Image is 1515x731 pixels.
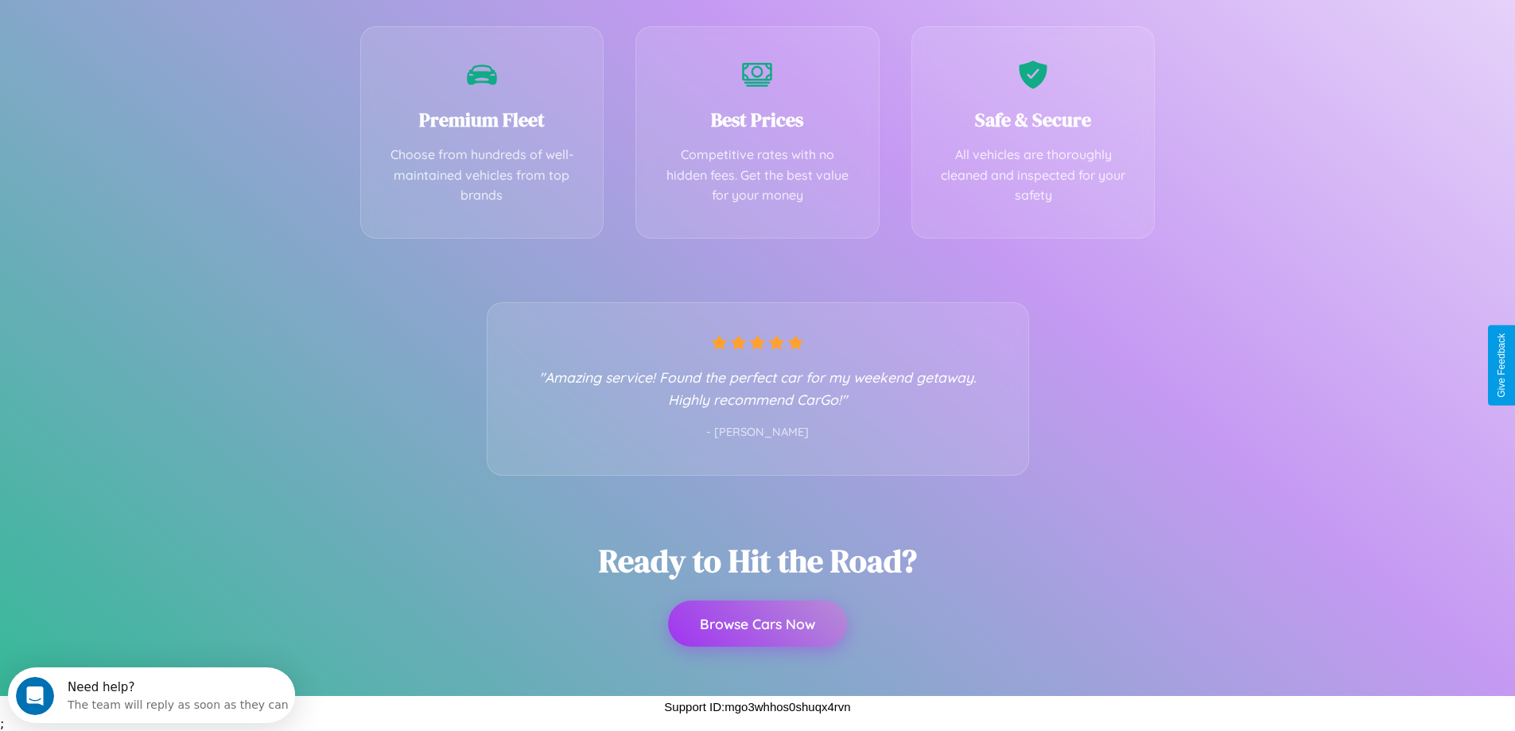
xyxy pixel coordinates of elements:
[385,107,580,133] h3: Premium Fleet
[936,107,1131,133] h3: Safe & Secure
[1496,333,1507,398] div: Give Feedback
[660,145,855,206] p: Competitive rates with no hidden fees. Get the best value for your money
[599,539,917,582] h2: Ready to Hit the Road?
[519,366,996,410] p: "Amazing service! Found the perfect car for my weekend getaway. Highly recommend CarGo!"
[60,14,281,26] div: Need help?
[385,145,580,206] p: Choose from hundreds of well-maintained vehicles from top brands
[936,145,1131,206] p: All vehicles are thoroughly cleaned and inspected for your safety
[60,26,281,43] div: The team will reply as soon as they can
[16,677,54,715] iframe: Intercom live chat
[664,696,850,717] p: Support ID: mgo3whhos0shuqx4rvn
[668,601,847,647] button: Browse Cars Now
[8,667,295,723] iframe: Intercom live chat discovery launcher
[660,107,855,133] h3: Best Prices
[519,422,996,443] p: - [PERSON_NAME]
[6,6,296,50] div: Open Intercom Messenger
